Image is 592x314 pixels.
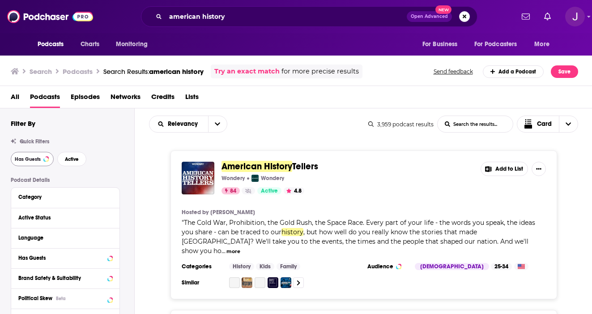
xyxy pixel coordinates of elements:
[435,5,451,14] span: New
[537,121,552,127] span: Card
[261,175,284,182] p: Wondery
[368,121,434,128] div: 3,959 podcast results
[411,14,448,19] span: Open Advanced
[551,65,578,78] button: Save
[38,38,64,51] span: Podcasts
[182,219,535,236] span: The Cold War, Prohibition, the Gold Rush, the Space Race. Every part of your life - the words you...
[11,177,120,183] p: Podcast Details
[141,6,477,27] div: Search podcasts, credits, & more...
[149,67,204,76] span: american history
[431,68,476,75] button: Send feedback
[57,152,86,166] button: Active
[251,175,259,182] img: Wondery
[182,219,535,255] span: "
[242,277,252,288] img: History Unplugged Podcast
[11,119,35,128] h2: Filter By
[18,275,105,281] div: Brand Safety & Suitability
[226,248,240,255] button: more
[18,235,106,241] div: Language
[528,36,561,53] button: open menu
[168,121,201,127] span: Relevancy
[151,90,175,108] a: Credits
[481,162,528,176] button: Add to List
[149,121,208,127] button: open menu
[18,272,112,284] button: Brand Safety & Suitability
[221,247,226,255] span: ...
[565,7,585,26] img: User Profile
[11,90,19,108] a: All
[166,9,407,24] input: Search podcasts, credits, & more...
[415,263,489,270] div: [DEMOGRAPHIC_DATA]
[256,263,274,270] a: Kids
[422,38,458,51] span: For Business
[30,90,60,108] span: Podcasts
[474,38,517,51] span: For Podcasters
[208,116,227,132] button: open menu
[541,9,554,24] a: Show notifications dropdown
[416,36,469,53] button: open menu
[56,296,66,301] div: Beta
[182,263,222,270] h3: Categories
[81,38,100,51] span: Charts
[182,279,222,286] h3: Similar
[18,232,112,243] button: Language
[214,66,280,77] a: Try an exact match
[185,90,199,108] span: Lists
[532,162,546,176] button: Show More Button
[18,295,52,301] span: Political Skew
[71,90,100,108] a: Episodes
[18,252,112,263] button: Has Guests
[30,67,52,76] h3: Search
[103,67,204,76] div: Search Results:
[20,138,49,145] span: Quick Filters
[182,162,214,194] img: American History Tellers
[18,255,105,261] div: Has Guests
[281,228,303,236] span: history
[491,263,512,270] div: 25-34
[111,90,141,108] a: Networks
[7,8,93,25] img: Podchaser - Follow, Share and Rate Podcasts
[18,191,112,202] button: Category
[229,277,240,288] a: This American President
[221,187,240,194] a: 84
[221,162,318,172] a: American HistoryTellers
[230,187,236,196] span: 84
[15,157,41,162] span: Has Guests
[261,187,278,196] span: Active
[565,7,585,26] span: Logged in as josephpapapr
[292,161,318,172] span: Tellers
[281,277,291,288] img: American History Hit
[257,187,281,194] a: Active
[284,187,304,194] button: 4.8
[468,36,530,53] button: open menu
[65,157,79,162] span: Active
[18,194,106,200] div: Category
[221,175,245,182] p: Wondery
[18,292,112,304] button: Political SkewBeta
[251,175,284,182] a: WonderyWondery
[18,215,106,221] div: Active Status
[221,161,292,172] span: American History
[517,116,579,133] h2: Choose View
[110,36,159,53] button: open menu
[268,277,278,288] img: Anti-Social Studies
[277,263,300,270] a: Family
[210,209,255,216] a: [PERSON_NAME]
[534,38,549,51] span: More
[149,116,227,133] h2: Choose List sort
[103,67,204,76] a: Search Results:american history
[11,152,54,166] button: Has Guests
[116,38,148,51] span: Monitoring
[281,66,359,77] span: for more precise results
[407,11,452,22] button: Open AdvancedNew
